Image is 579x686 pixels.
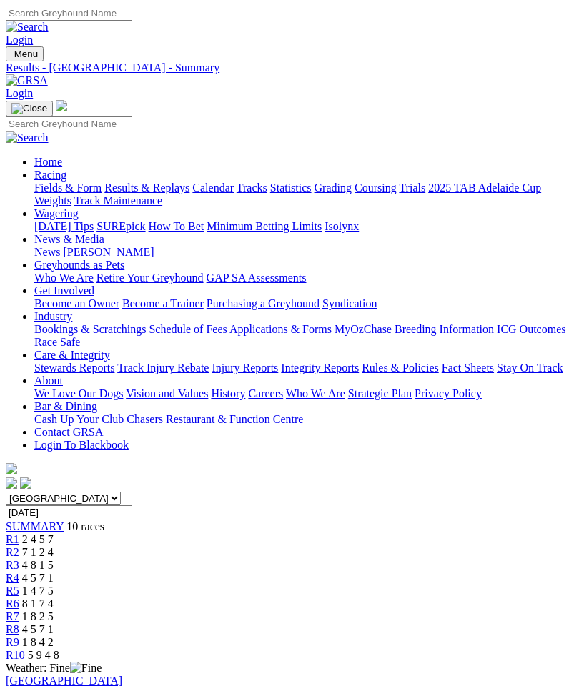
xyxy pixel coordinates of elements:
a: 2025 TAB Adelaide Cup [428,182,541,194]
a: R7 [6,610,19,622]
a: Syndication [322,297,377,309]
span: R3 [6,559,19,571]
a: Purchasing a Greyhound [207,297,320,309]
a: ICG Outcomes [497,323,565,335]
img: logo-grsa-white.png [6,463,17,474]
a: R8 [6,623,19,635]
span: 4 5 7 1 [22,572,54,584]
a: SUMMARY [6,520,64,532]
img: Close [11,103,47,114]
a: Bar & Dining [34,400,97,412]
span: 4 5 7 1 [22,623,54,635]
a: Login [6,87,33,99]
button: Toggle navigation [6,46,44,61]
div: Greyhounds as Pets [34,272,573,284]
a: [PERSON_NAME] [63,246,154,258]
a: R6 [6,597,19,610]
a: Track Injury Rebate [117,362,209,374]
span: 7 1 2 4 [22,546,54,558]
a: Results - [GEOGRAPHIC_DATA] - Summary [6,61,573,74]
span: 1 4 7 5 [22,585,54,597]
a: Care & Integrity [34,349,110,361]
a: Weights [34,194,71,207]
span: 8 1 7 4 [22,597,54,610]
a: Industry [34,310,72,322]
img: Search [6,131,49,144]
a: Retire Your Greyhound [96,272,204,284]
a: Careers [248,387,283,399]
a: Tracks [237,182,267,194]
a: History [211,387,245,399]
a: R9 [6,636,19,648]
a: Fact Sheets [442,362,494,374]
a: Race Safe [34,336,80,348]
button: Toggle navigation [6,101,53,116]
a: Injury Reports [212,362,278,374]
div: Wagering [34,220,573,233]
span: 1 8 4 2 [22,636,54,648]
a: [DATE] Tips [34,220,94,232]
img: facebook.svg [6,477,17,489]
span: Menu [14,49,38,59]
div: About [34,387,573,400]
img: logo-grsa-white.png [56,100,67,111]
span: 10 races [66,520,104,532]
a: Login To Blackbook [34,439,129,451]
a: GAP SA Assessments [207,272,307,284]
a: Schedule of Fees [149,323,227,335]
a: We Love Our Dogs [34,387,123,399]
a: How To Bet [149,220,204,232]
a: Chasers Restaurant & Function Centre [127,413,303,425]
a: R1 [6,533,19,545]
a: Breeding Information [395,323,494,335]
span: 2 4 5 7 [22,533,54,545]
a: Bookings & Scratchings [34,323,146,335]
img: Fine [70,662,102,675]
input: Search [6,116,132,131]
a: R4 [6,572,19,584]
img: GRSA [6,74,48,87]
a: R2 [6,546,19,558]
a: R10 [6,649,25,661]
span: 4 8 1 5 [22,559,54,571]
a: News [34,246,60,258]
a: Greyhounds as Pets [34,259,124,271]
a: Coursing [355,182,397,194]
a: SUREpick [96,220,145,232]
a: Home [34,156,62,168]
a: Applications & Forms [229,323,332,335]
a: Racing [34,169,66,181]
span: 1 8 2 5 [22,610,54,622]
a: Login [6,34,33,46]
a: Statistics [270,182,312,194]
a: Who We Are [286,387,345,399]
div: Racing [34,182,573,207]
a: Wagering [34,207,79,219]
a: Stay On Track [497,362,563,374]
a: News & Media [34,233,104,245]
input: Select date [6,505,132,520]
img: Search [6,21,49,34]
div: Industry [34,323,573,349]
a: Integrity Reports [281,362,359,374]
a: Rules & Policies [362,362,439,374]
a: Stewards Reports [34,362,114,374]
div: Care & Integrity [34,362,573,374]
a: Contact GRSA [34,426,103,438]
input: Search [6,6,132,21]
a: Who We Are [34,272,94,284]
a: Become an Owner [34,297,119,309]
a: R5 [6,585,19,597]
a: Results & Replays [104,182,189,194]
a: Become a Trainer [122,297,204,309]
div: Bar & Dining [34,413,573,426]
a: Cash Up Your Club [34,413,124,425]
